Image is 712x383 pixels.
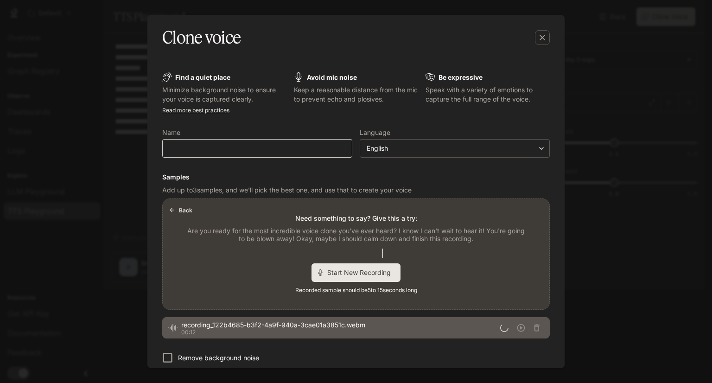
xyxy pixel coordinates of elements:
[294,85,418,104] p: Keep a reasonable distance from the mic to prevent echo and plosives.
[295,214,417,223] p: Need something to say? Give this a try:
[185,227,527,243] p: Are you ready for the most incredible voice clone you've ever heard? I know I can't wait to hear ...
[367,144,534,153] div: English
[178,353,259,363] p: Remove background noise
[162,107,229,114] a: Read more best practices
[181,320,500,330] span: recording_122b4685-b3f2-4a9f-940a-3cae01a3851c.webm
[162,185,550,195] p: Add up to 3 samples, and we'll pick the best one, and use that to create your voice
[360,144,549,153] div: English
[162,172,550,182] h6: Samples
[166,203,196,217] button: Back
[327,268,397,277] span: Start New Recording
[175,73,230,81] b: Find a quiet place
[307,73,357,81] b: Avoid mic noise
[426,85,550,104] p: Speak with a variety of emotions to capture the full range of the voice.
[162,85,286,104] p: Minimize background noise to ensure your voice is captured clearly.
[181,330,500,335] p: 00:12
[439,73,483,81] b: Be expressive
[162,26,241,49] h5: Clone voice
[162,129,180,136] p: Name
[295,286,417,295] span: Recorded sample should be 5 to 15 seconds long
[311,263,400,282] div: Start New Recording
[360,129,390,136] p: Language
